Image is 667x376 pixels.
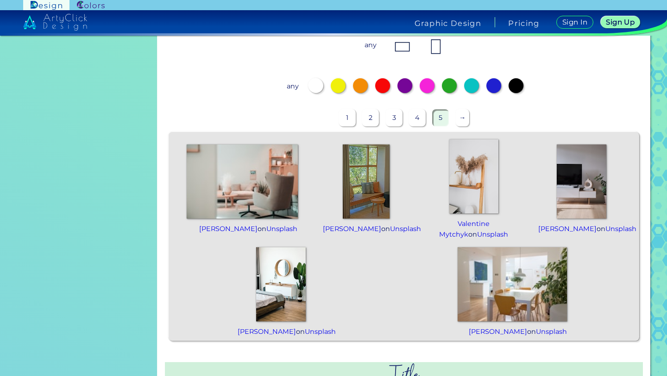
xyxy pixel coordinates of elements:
p: 1 [339,109,356,126]
p: any [362,37,379,54]
a: Unsplash [266,225,297,233]
img: photo-1682774774505-2496b7107727 [187,144,298,219]
p: 3 [386,109,403,126]
p: on [538,224,625,234]
img: photo-1630184604932-665d42cfcc69 [458,247,566,321]
a: [PERSON_NAME] [538,225,597,233]
img: ex-mb-format-1.jpg [393,38,412,56]
a: Sign In [558,16,591,28]
h4: Graphic Design [415,19,481,27]
p: 4 [409,109,426,126]
a: Unsplash [305,327,336,336]
a: Pricing [508,19,539,27]
a: [PERSON_NAME] [323,225,381,233]
a: Sign Up [603,17,638,28]
img: photo-1556020685-ae41abfc9365 [256,247,306,321]
p: 2 [362,109,379,126]
p: → [456,109,469,126]
a: [PERSON_NAME] [469,327,527,336]
p: on [430,219,517,240]
img: artyclick_design_logo_white_combined_path.svg [23,14,87,31]
h5: Sign Up [607,19,633,25]
img: photo-1657524520861-0b2690efc2b2 [557,144,606,219]
p: 5 [432,109,449,126]
p: on [238,326,324,337]
a: [PERSON_NAME] [199,225,258,233]
img: ex-mb-format-2.jpg [427,38,445,56]
a: [PERSON_NAME] [238,327,296,336]
p: on [469,326,555,337]
h5: Sign In [563,19,586,25]
a: Unsplash [536,327,567,336]
img: ArtyClick Colors logo [77,1,105,10]
a: Valentine Mytchyk [439,219,490,238]
a: Unsplash [390,225,421,233]
a: Unsplash [477,230,508,238]
a: Unsplash [605,225,636,233]
img: photo-1685113348801-4c0f06a11030 [343,144,390,219]
p: any [284,78,301,95]
p: on [199,224,286,234]
p: on [323,224,409,234]
img: photo-1651302974008-fb6112faf32c [449,139,499,213]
